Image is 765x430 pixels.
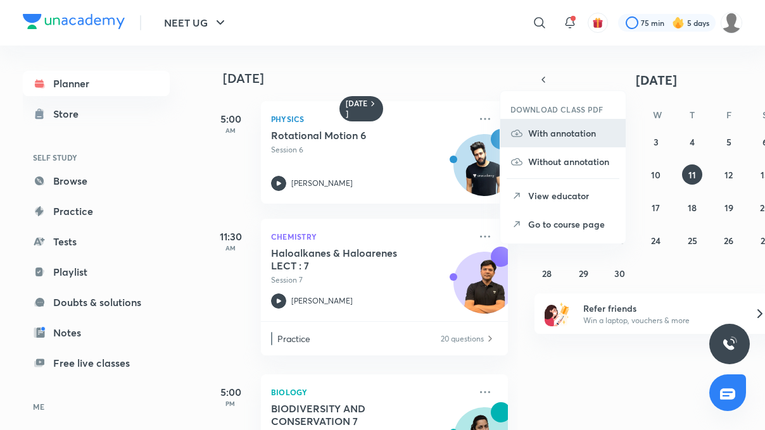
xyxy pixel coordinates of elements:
[205,126,256,134] p: AM
[579,267,588,279] abbr: September 29, 2025
[583,302,739,315] h6: Refer friends
[271,274,470,286] p: Session 7
[23,229,170,254] a: Tests
[651,169,661,181] abbr: September 10, 2025
[651,235,661,247] abbr: September 24, 2025
[23,396,170,417] h6: ME
[23,259,170,285] a: Playlist
[583,315,739,326] p: Win a laptop, vouchers & more
[646,164,666,185] button: September 10, 2025
[205,384,256,400] h5: 5:00
[441,332,484,345] p: 20 questions
[23,168,170,193] a: Browse
[610,263,630,283] button: September 30, 2025
[271,402,429,427] h5: BIODIVERSITY AND CONSERVATION 7
[205,244,256,252] p: AM
[690,109,695,121] abbr: Thursday
[156,10,236,35] button: NEET UG
[485,332,495,345] img: Practice available
[291,178,353,189] p: [PERSON_NAME]
[688,169,696,181] abbr: September 11, 2025
[592,17,604,28] img: avatar
[542,267,552,279] abbr: September 28, 2025
[653,109,662,121] abbr: Wednesday
[271,247,429,272] h5: Haloalkanes & Haloarenes LECT : 7
[205,229,256,244] h5: 11:30
[636,71,677,89] span: [DATE]
[23,350,170,376] a: Free live classes
[23,320,170,345] a: Notes
[682,164,702,185] button: September 11, 2025
[23,199,170,224] a: Practice
[672,16,685,29] img: streak
[719,197,739,218] button: September 19, 2025
[721,12,742,34] img: joshitha sivakumar
[205,400,256,407] p: PM
[528,218,616,231] p: Go to course page
[23,147,170,168] h6: SELF STUDY
[543,235,551,247] abbr: September 21, 2025
[291,295,353,307] p: [PERSON_NAME]
[510,104,604,115] h6: DOWNLOAD CLASS PDF
[23,101,170,126] a: Store
[724,235,733,247] abbr: September 26, 2025
[454,141,515,202] img: Avatar
[454,259,515,319] img: Avatar
[726,109,731,121] abbr: Friday
[654,136,659,148] abbr: September 3, 2025
[271,384,470,400] p: Biology
[719,230,739,250] button: September 26, 2025
[528,189,616,202] p: View educator
[271,129,429,142] h5: Rotational Motion 6
[614,267,625,279] abbr: September 30, 2025
[724,169,733,181] abbr: September 12, 2025
[23,71,170,96] a: Planner
[573,263,593,283] button: September 29, 2025
[552,71,760,89] button: [DATE]
[652,202,660,214] abbr: September 17, 2025
[271,111,470,126] p: Physics
[545,301,570,326] img: referral
[646,230,666,250] button: September 24, 2025
[682,132,702,152] button: September 4, 2025
[23,14,125,32] a: Company Logo
[23,290,170,315] a: Doubts & solutions
[205,111,256,126] h5: 5:00
[719,164,739,185] button: September 12, 2025
[271,229,470,244] p: Chemistry
[646,197,666,218] button: September 17, 2025
[579,235,588,247] abbr: September 22, 2025
[688,202,697,214] abbr: September 18, 2025
[724,202,733,214] abbr: September 19, 2025
[682,230,702,250] button: September 25, 2025
[271,144,470,156] p: Session 6
[719,132,739,152] button: September 5, 2025
[23,14,125,29] img: Company Logo
[277,332,439,345] p: Practice
[588,13,608,33] button: avatar
[528,155,616,168] p: Without annotation
[726,136,731,148] abbr: September 5, 2025
[346,99,368,119] h6: [DATE]
[615,235,624,247] abbr: September 23, 2025
[528,126,616,140] p: With annotation
[53,106,86,121] div: Store
[646,132,666,152] button: September 3, 2025
[688,235,697,247] abbr: September 25, 2025
[537,263,557,283] button: September 28, 2025
[722,336,737,352] img: ttu
[223,71,521,86] h4: [DATE]
[690,136,695,148] abbr: September 4, 2025
[682,197,702,218] button: September 18, 2025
